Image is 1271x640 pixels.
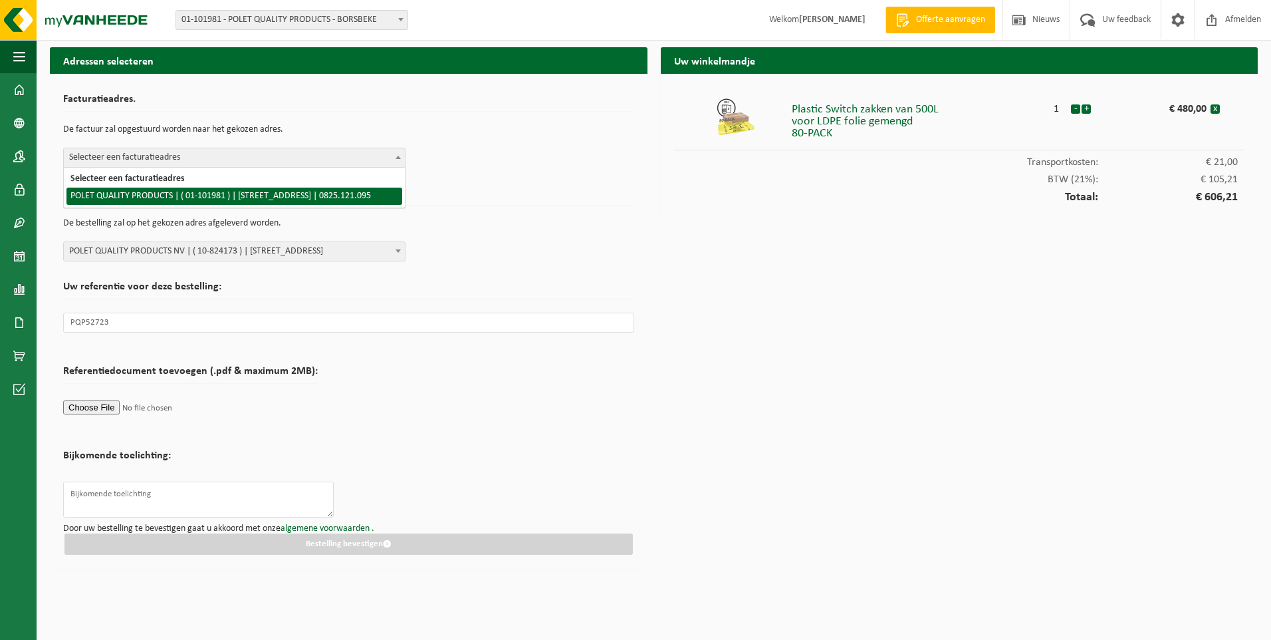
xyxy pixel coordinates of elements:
[1043,97,1071,114] div: 1
[176,11,407,29] span: 01-101981 - POLET QUALITY PRODUCTS - BORSBEKE
[64,242,405,261] span: POLET QUALITY PRODUCTS NV | ( 10-824173 ) | STATIONSSTRAAT 176, 8850 ARDOOIE
[674,150,1245,168] div: Transportkosten:
[1211,104,1220,114] button: x
[661,47,1258,73] h2: Uw winkelmandje
[63,281,634,299] h2: Uw referentie voor deze bestelling:
[1098,157,1238,168] span: € 21,00
[1098,174,1238,185] span: € 105,21
[63,366,318,384] h2: Referentiedocument toevoegen (.pdf & maximum 2MB):
[913,13,988,27] span: Offerte aanvragen
[1098,192,1238,204] span: € 606,21
[64,534,633,555] button: Bestelling bevestigen
[175,10,408,30] span: 01-101981 - POLET QUALITY PRODUCTS - BORSBEKE
[1082,104,1091,114] button: +
[674,185,1245,204] div: Totaal:
[63,313,634,333] input: Uw referentie voor deze bestelling
[50,47,647,73] h2: Adressen selecteren
[66,170,402,188] li: Selecteer een facturatieadres
[63,118,634,141] p: De factuur zal opgestuurd worden naar het gekozen adres.
[1071,104,1080,114] button: -
[281,524,374,534] a: algemene voorwaarden .
[792,97,1042,140] div: Plastic Switch zakken van 500L voor LDPE folie gemengd 80-PACK
[674,168,1245,185] div: BTW (21%):
[716,97,756,137] img: 01-999968
[63,241,405,261] span: POLET QUALITY PRODUCTS NV | ( 10-824173 ) | STATIONSSTRAAT 176, 8850 ARDOOIE
[1126,97,1210,114] div: € 480,00
[66,188,402,205] li: POLET QUALITY PRODUCTS | ( 01-101981 ) | [STREET_ADDRESS] | 0825.121.095
[63,212,634,235] p: De bestelling zal op het gekozen adres afgeleverd worden.
[63,524,634,534] p: Door uw bestelling te bevestigen gaat u akkoord met onze
[799,15,866,25] strong: [PERSON_NAME]
[63,450,171,468] h2: Bijkomende toelichting:
[63,94,634,112] h2: Facturatieadres.
[885,7,995,33] a: Offerte aanvragen
[64,148,405,167] span: Selecteer een facturatieadres
[63,148,405,168] span: Selecteer een facturatieadres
